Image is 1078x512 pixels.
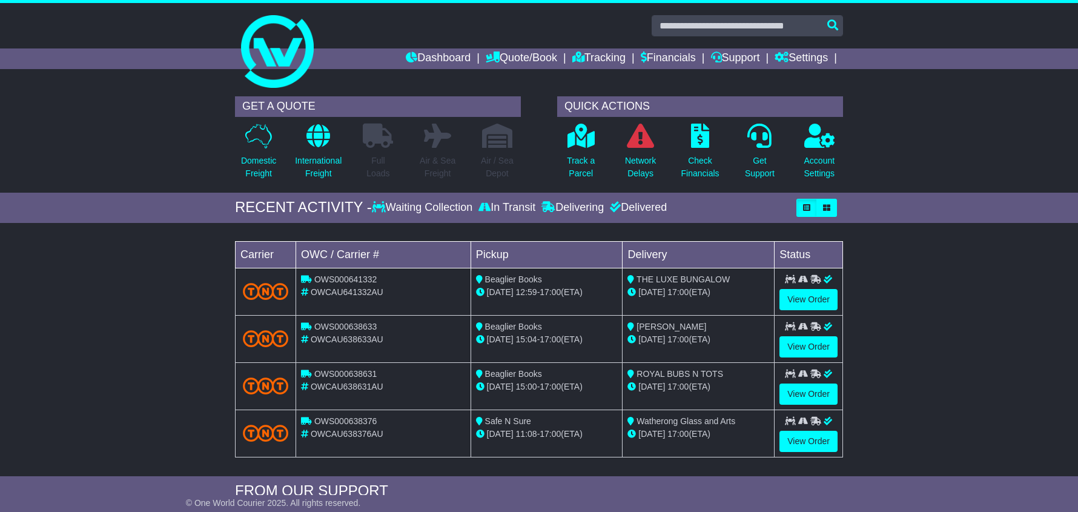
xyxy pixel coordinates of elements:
[476,333,618,346] div: - (ETA)
[186,498,361,508] span: © One World Courier 2025. All rights reserved.
[295,155,342,180] p: International Freight
[627,333,769,346] div: (ETA)
[314,416,377,426] span: OWS000638376
[243,330,288,347] img: TNT_Domestic.png
[744,123,775,187] a: GetSupport
[241,155,276,180] p: Domestic Freight
[314,322,377,331] span: OWS000638633
[637,322,706,331] span: [PERSON_NAME]
[235,199,372,216] div: RECENT ACTIVITY -
[540,334,561,344] span: 17:00
[243,377,288,394] img: TNT_Domestic.png
[485,322,542,331] span: Beaglier Books
[625,155,656,180] p: Network Delays
[476,381,618,393] div: - (ETA)
[627,381,769,393] div: (ETA)
[516,287,537,297] span: 12:59
[779,384,838,405] a: View Order
[485,274,542,284] span: Beaglier Books
[538,201,607,214] div: Delivering
[572,48,626,69] a: Tracking
[641,48,696,69] a: Financials
[667,287,689,297] span: 17:00
[243,425,288,441] img: TNT_Domestic.png
[487,287,514,297] span: [DATE]
[485,369,542,379] span: Beaglier Books
[476,286,618,299] div: - (ETA)
[516,429,537,439] span: 11:08
[804,123,836,187] a: AccountSettings
[779,336,838,357] a: View Order
[557,96,843,117] div: QUICK ACTIONS
[236,241,296,268] td: Carrier
[607,201,667,214] div: Delivered
[627,428,769,441] div: (ETA)
[667,334,689,344] span: 17:00
[481,155,514,180] p: Air / Sea Depot
[638,287,665,297] span: [DATE]
[711,48,760,69] a: Support
[487,334,514,344] span: [DATE]
[420,155,455,180] p: Air & Sea Freight
[314,369,377,379] span: OWS000638631
[311,429,383,439] span: OWCAU638376AU
[567,155,595,180] p: Track a Parcel
[487,429,514,439] span: [DATE]
[637,369,723,379] span: ROYAL BUBS N TOTS
[540,382,561,391] span: 17:00
[475,201,538,214] div: In Transit
[314,274,377,284] span: OWS000641332
[471,241,623,268] td: Pickup
[311,382,383,391] span: OWCAU638631AU
[624,123,656,187] a: NetworkDelays
[775,48,828,69] a: Settings
[311,334,383,344] span: OWCAU638633AU
[476,428,618,441] div: - (ETA)
[486,48,557,69] a: Quote/Book
[775,241,843,268] td: Status
[243,283,288,299] img: TNT_Domestic.png
[235,96,521,117] div: GET A QUOTE
[487,382,514,391] span: [DATE]
[516,382,537,391] span: 15:00
[406,48,471,69] a: Dashboard
[311,287,383,297] span: OWCAU641332AU
[638,334,665,344] span: [DATE]
[235,482,843,500] div: FROM OUR SUPPORT
[540,429,561,439] span: 17:00
[296,241,471,268] td: OWC / Carrier #
[240,123,277,187] a: DomesticFreight
[667,382,689,391] span: 17:00
[667,429,689,439] span: 17:00
[372,201,475,214] div: Waiting Collection
[638,429,665,439] span: [DATE]
[804,155,835,180] p: Account Settings
[638,382,665,391] span: [DATE]
[516,334,537,344] span: 15:04
[779,289,838,310] a: View Order
[294,123,342,187] a: InternationalFreight
[681,155,719,180] p: Check Financials
[627,286,769,299] div: (ETA)
[363,155,393,180] p: Full Loads
[540,287,561,297] span: 17:00
[637,274,730,284] span: THE LUXE BUNGALOW
[566,123,595,187] a: Track aParcel
[637,416,735,426] span: Watherong Glass and Arts
[745,155,775,180] p: Get Support
[681,123,720,187] a: CheckFinancials
[623,241,775,268] td: Delivery
[485,416,531,426] span: Safe N Sure
[779,431,838,452] a: View Order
